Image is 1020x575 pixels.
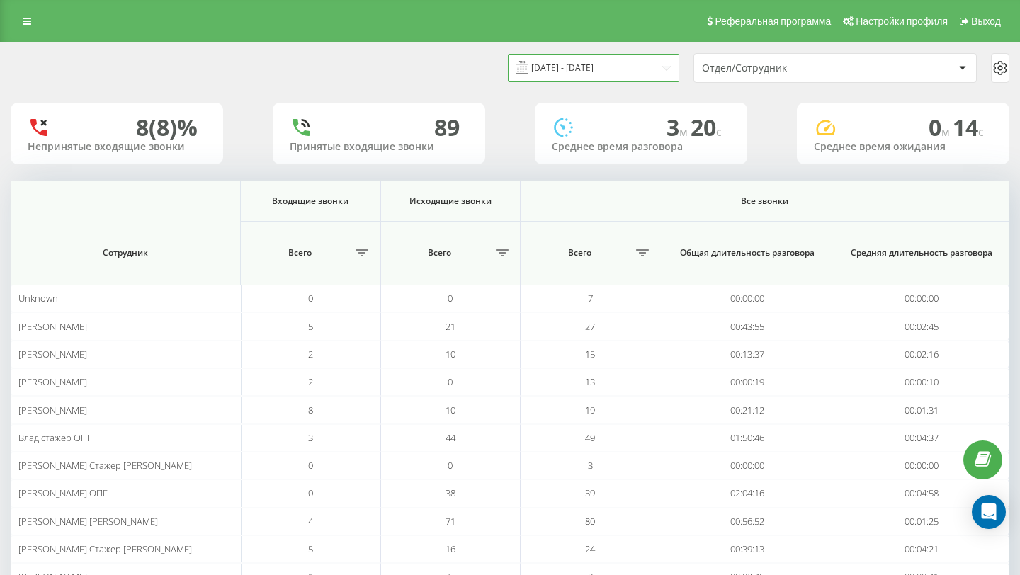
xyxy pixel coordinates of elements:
span: 0 [929,112,953,142]
span: Влад стажер ОПГ [18,431,92,444]
span: [PERSON_NAME] [18,404,87,416]
td: 01:50:46 [660,424,835,452]
span: Выход [971,16,1001,27]
td: 00:56:52 [660,508,835,535]
span: 7 [588,292,593,304]
span: 14 [953,112,984,142]
td: 00:43:55 [660,312,835,340]
td: 00:21:12 [660,396,835,423]
span: 24 [585,542,595,555]
span: 38 [446,486,455,499]
div: 89 [434,114,460,141]
span: 3 [588,459,593,472]
span: Всего [528,247,632,258]
span: 0 [448,375,453,388]
td: 00:00:19 [660,368,835,396]
span: 5 [308,542,313,555]
td: 00:00:00 [834,452,1009,479]
span: 0 [308,486,313,499]
div: Отдел/Сотрудник [702,62,871,74]
td: 00:00:00 [660,452,835,479]
span: Исходящие звонки [394,195,506,207]
span: 0 [448,459,453,472]
span: 3 [308,431,313,444]
td: 00:04:37 [834,424,1009,452]
span: Общая длительность разговора [675,247,820,258]
span: [PERSON_NAME] [PERSON_NAME] [18,515,158,528]
span: [PERSON_NAME] Стажер [PERSON_NAME] [18,542,192,555]
span: Входящие звонки [254,195,367,207]
span: [PERSON_NAME] ОПГ [18,486,108,499]
span: 80 [585,515,595,528]
span: 19 [585,404,595,416]
td: 02:04:16 [660,479,835,507]
span: м [679,124,691,140]
span: 0 [448,292,453,304]
td: 00:04:21 [834,535,1009,563]
span: м [941,124,953,140]
span: 16 [446,542,455,555]
span: 44 [446,431,455,444]
span: Реферальная программа [715,16,831,27]
div: 8 (8)% [136,114,198,141]
span: 10 [446,404,455,416]
span: Всего [388,247,492,258]
td: 00:01:25 [834,508,1009,535]
td: 00:02:16 [834,341,1009,368]
span: c [978,124,984,140]
span: 39 [585,486,595,499]
td: 00:39:13 [660,535,835,563]
span: 13 [585,375,595,388]
td: 00:02:45 [834,312,1009,340]
span: Всего [248,247,351,258]
div: Непринятые входящие звонки [28,141,206,153]
span: 21 [446,320,455,333]
span: 15 [585,348,595,360]
span: c [716,124,722,140]
td: 00:00:00 [660,285,835,312]
span: 10 [446,348,455,360]
span: 27 [585,320,595,333]
span: Средняя длительность разговора [850,247,994,258]
span: Настройки профиля [856,16,948,27]
td: 00:01:31 [834,396,1009,423]
span: 71 [446,515,455,528]
div: Open Intercom Messenger [972,495,1006,529]
td: 00:04:58 [834,479,1009,507]
span: Unknown [18,292,58,304]
td: 00:13:37 [660,341,835,368]
span: [PERSON_NAME] Стажер [PERSON_NAME] [18,459,192,472]
span: 20 [691,112,722,142]
div: Принятые входящие звонки [290,141,468,153]
div: Среднее время ожидания [814,141,992,153]
span: 2 [308,375,313,388]
span: 5 [308,320,313,333]
td: 00:00:00 [834,285,1009,312]
span: 8 [308,404,313,416]
span: Все звонки [551,195,977,207]
span: 49 [585,431,595,444]
span: 3 [667,112,691,142]
span: 0 [308,292,313,304]
span: 2 [308,348,313,360]
span: 0 [308,459,313,472]
div: Среднее время разговора [552,141,730,153]
span: [PERSON_NAME] [18,348,87,360]
span: [PERSON_NAME] [18,320,87,333]
span: [PERSON_NAME] [18,375,87,388]
span: 4 [308,515,313,528]
td: 00:00:10 [834,368,1009,396]
span: Сотрудник [28,247,222,258]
